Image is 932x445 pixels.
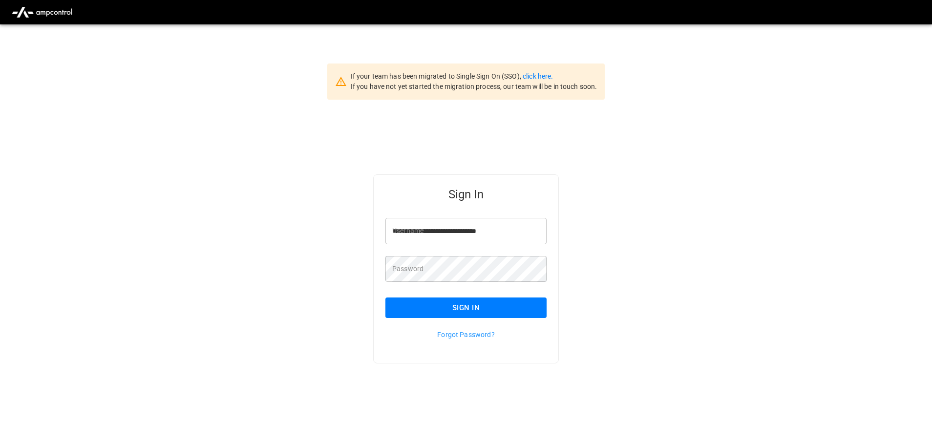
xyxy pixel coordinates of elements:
span: If you have not yet started the migration process, our team will be in touch soon. [351,83,597,90]
img: ampcontrol.io logo [8,3,76,21]
h5: Sign In [385,187,547,202]
a: click here. [523,72,553,80]
span: If your team has been migrated to Single Sign On (SSO), [351,72,523,80]
button: Sign In [385,297,547,318]
p: Forgot Password? [385,330,547,339]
